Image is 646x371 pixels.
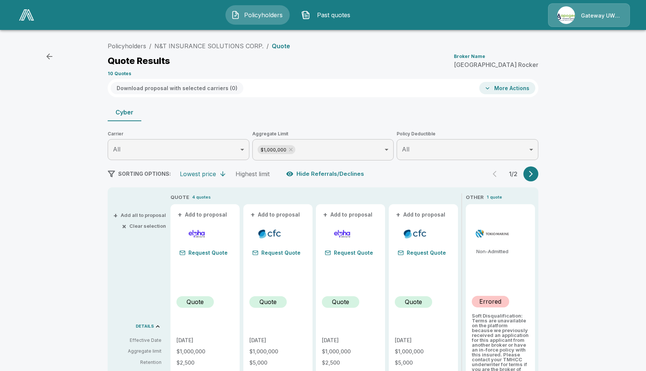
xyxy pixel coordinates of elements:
button: +Add to proposal [249,211,302,219]
button: Request Quote [395,248,449,258]
button: Cyber [108,103,141,121]
p: Quote Results [108,56,170,65]
p: 1 / 2 [505,171,520,177]
span: Policy Deductible [397,130,538,138]
li: / [149,42,151,50]
span: All [113,145,120,153]
span: All [402,145,409,153]
img: Policyholders Icon [231,10,240,19]
p: 4 quotes [192,194,211,200]
button: Hide Referrals/Declines [284,167,367,181]
p: Errored [479,297,501,306]
span: $1,000,000 [258,145,289,154]
span: Aggregate Limit [252,130,394,138]
p: [DATE] [322,338,379,343]
span: + [250,212,255,217]
button: Download proposal with selected carriers (0) [111,82,243,94]
button: ×Clear selection [123,224,166,229]
img: elphacyberenhanced [179,228,214,239]
img: Past quotes Icon [301,10,310,19]
img: cfccyber [252,228,287,239]
button: Request Quote [249,248,304,258]
span: + [396,212,400,217]
img: elphacyberstandard [325,228,360,239]
span: + [178,212,182,217]
button: Request Quote [322,248,376,258]
span: + [323,212,327,217]
button: Request Quote [176,248,231,258]
p: Quote [259,297,277,306]
img: AA Logo [19,9,34,21]
li: / [267,42,269,50]
img: cfccyberadmitted [398,228,433,239]
span: Carrier [108,130,249,138]
p: $1,000,000 [176,349,234,354]
p: [DATE] [249,338,307,343]
p: [GEOGRAPHIC_DATA] Rocker [454,62,538,68]
div: Highest limit [236,170,270,178]
p: [DATE] [176,338,234,343]
p: $5,000 [395,360,452,365]
a: Policyholders [108,42,146,50]
p: Quote [332,297,349,306]
button: More Actions [479,82,535,94]
span: SORTING OPTIONS: [118,171,171,177]
span: + [113,213,118,218]
p: Aggregate limit [114,348,161,355]
div: $1,000,000 [258,145,295,154]
p: Quote [405,297,422,306]
p: Retention [114,359,161,366]
p: Quote [187,297,204,306]
button: Past quotes IconPast quotes [296,5,360,25]
p: $2,500 [322,360,379,365]
button: +Add to proposal [322,211,374,219]
p: Effective Date [114,337,161,344]
p: $1,000,000 [249,349,307,354]
span: Policyholders [243,10,284,19]
a: N&T INSURANCE SOLUTIONS CORP. [154,42,264,50]
p: 10 Quotes [108,71,131,76]
p: OTHER [466,194,484,201]
button: +Add all to proposal [115,213,166,218]
button: Policyholders IconPolicyholders [225,5,290,25]
p: Non-Admitted [476,249,529,254]
p: Broker Name [454,54,485,59]
span: Past quotes [313,10,354,19]
p: Quote [272,43,290,49]
p: DETAILS [136,324,154,328]
button: +Add to proposal [395,211,447,219]
span: × [122,224,126,229]
nav: breadcrumb [108,42,290,50]
p: [DATE] [395,338,452,343]
p: 1 [487,194,489,200]
img: tmhcccyber [475,228,510,239]
div: Lowest price [180,170,216,178]
p: $2,500 [176,360,234,365]
p: $1,000,000 [395,349,452,354]
p: $1,000,000 [322,349,379,354]
p: $5,000 [249,360,307,365]
p: quote [490,194,502,200]
button: +Add to proposal [176,211,229,219]
p: QUOTE [170,194,189,201]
